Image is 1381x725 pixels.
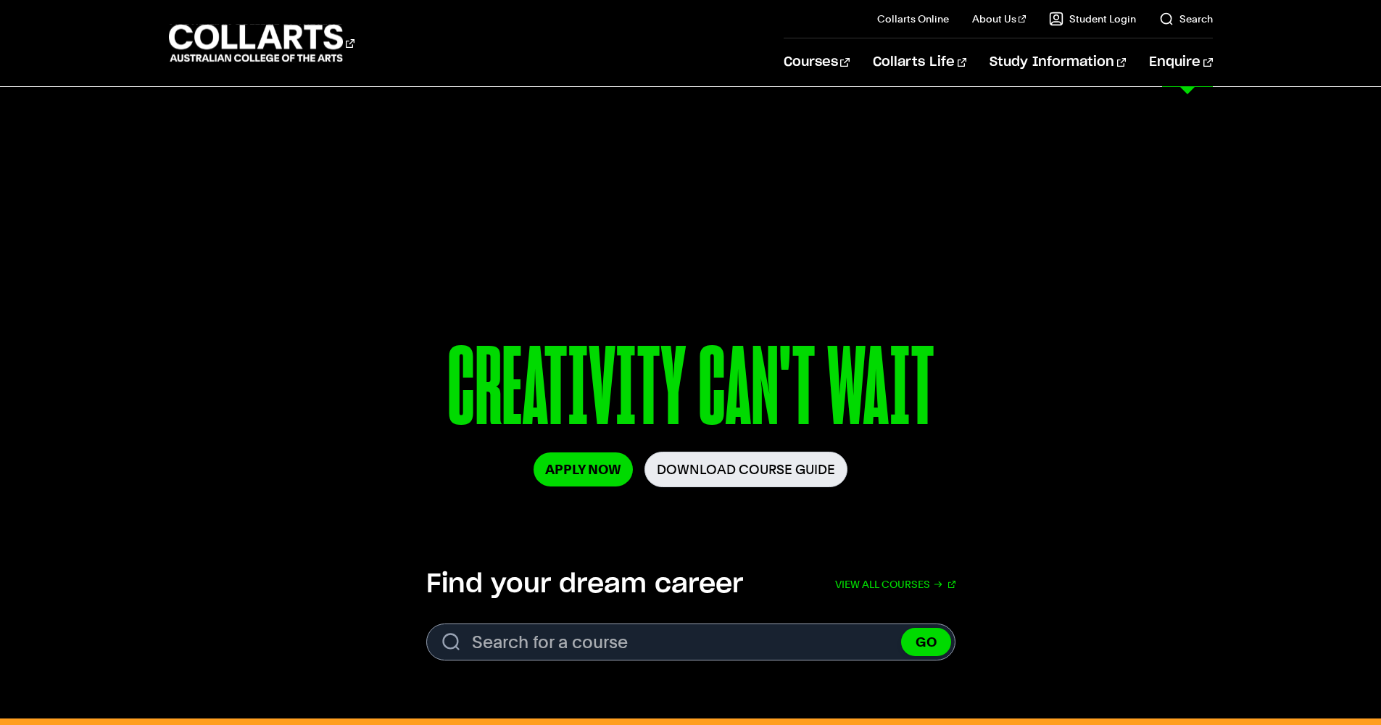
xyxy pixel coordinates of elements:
a: Courses [784,38,850,86]
button: GO [901,628,951,656]
a: Student Login [1049,12,1136,26]
a: Collarts Online [877,12,949,26]
p: CREATIVITY CAN'T WAIT [286,332,1095,452]
a: Enquire [1149,38,1212,86]
a: Download Course Guide [644,452,847,487]
input: Search for a course [426,623,955,660]
a: Collarts Life [873,38,966,86]
h2: Find your dream career [426,568,743,600]
div: Go to homepage [169,22,354,64]
a: Study Information [990,38,1126,86]
a: View all courses [835,568,955,600]
a: Search [1159,12,1213,26]
a: About Us [972,12,1026,26]
a: Apply Now [534,452,633,486]
form: Search [426,623,955,660]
